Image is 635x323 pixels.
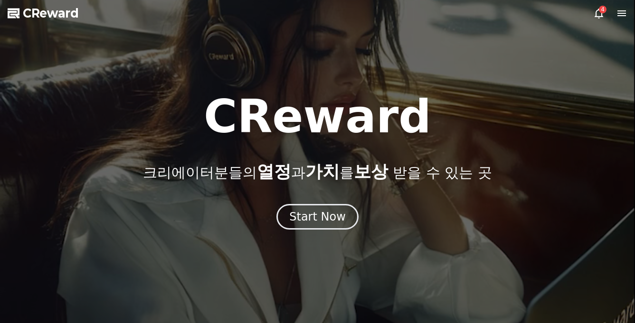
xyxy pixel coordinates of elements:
a: 4 [593,8,605,19]
h1: CReward [204,94,431,139]
div: Start Now [289,209,346,224]
span: 가치 [305,162,340,181]
button: Start Now [276,204,359,230]
span: 열정 [257,162,291,181]
span: 보상 [354,162,388,181]
a: Start Now [276,213,359,222]
p: 크리에이터분들의 과 를 받을 수 있는 곳 [143,162,492,181]
a: CReward [8,6,79,21]
div: 4 [599,6,607,13]
span: CReward [23,6,79,21]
